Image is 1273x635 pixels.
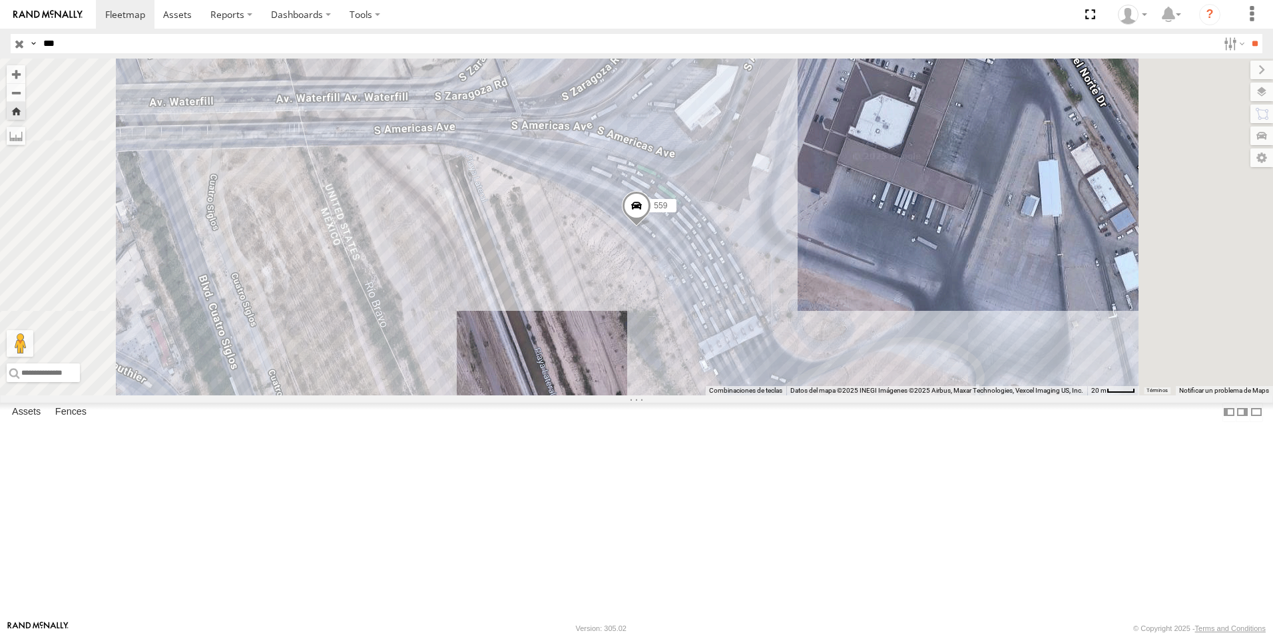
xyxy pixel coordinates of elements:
[576,624,627,632] div: Version: 305.02
[1179,387,1269,394] a: Notificar un problema de Maps
[7,83,25,102] button: Zoom out
[1222,403,1236,422] label: Dock Summary Table to the Left
[7,622,69,635] a: Visit our Website
[7,102,25,120] button: Zoom Home
[1087,386,1139,395] button: Escala del mapa: 20 m por 39 píxeles
[49,403,93,421] label: Fences
[1133,624,1266,632] div: © Copyright 2025 -
[1218,34,1247,53] label: Search Filter Options
[1199,4,1220,25] i: ?
[1236,403,1249,422] label: Dock Summary Table to the Right
[28,34,39,53] label: Search Query
[13,10,83,19] img: rand-logo.svg
[1250,403,1263,422] label: Hide Summary Table
[654,202,667,211] span: 559
[709,386,782,395] button: Combinaciones de teclas
[1146,388,1168,393] a: Términos
[1250,148,1273,167] label: Map Settings
[7,126,25,145] label: Measure
[5,403,47,421] label: Assets
[7,330,33,357] button: Arrastra al hombrecito al mapa para abrir Street View
[790,387,1083,394] span: Datos del mapa ©2025 INEGI Imágenes ©2025 Airbus, Maxar Technologies, Vexcel Imaging US, Inc.
[1113,5,1152,25] div: Zulma Brisa Rios
[1195,624,1266,632] a: Terms and Conditions
[1091,387,1107,394] span: 20 m
[7,65,25,83] button: Zoom in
